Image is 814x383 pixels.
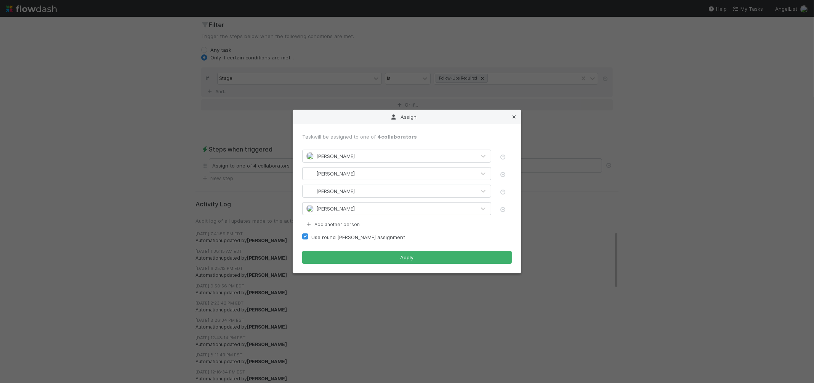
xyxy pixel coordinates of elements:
[377,134,417,140] span: 4 collaborators
[302,220,363,230] button: Add another person
[302,251,512,264] button: Apply
[316,188,355,194] span: [PERSON_NAME]
[311,233,405,242] label: Use round [PERSON_NAME] assignment
[306,187,314,195] img: avatar_99e80e95-8f0d-4917-ae3c-b5dad577a2b5.png
[306,170,314,177] img: avatar_d8fc9ee4-bd1b-4062-a2a8-84feb2d97839.png
[316,206,355,212] span: [PERSON_NAME]
[306,152,314,160] img: avatar_cd4e5e5e-3003-49e5-bc76-fd776f359de9.png
[302,133,512,140] div: Task will be assigned to one of
[293,110,521,124] div: Assign
[306,205,314,212] img: avatar_5106bb14-94e9-4897-80de-6ae81081f36d.png
[316,171,355,177] span: [PERSON_NAME]
[316,153,355,159] span: [PERSON_NAME]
